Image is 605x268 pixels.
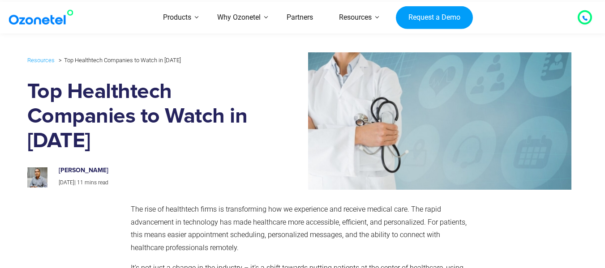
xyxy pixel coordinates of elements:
[150,2,204,34] a: Products
[27,80,257,153] h1: Top Healthtech Companies to Watch in [DATE]
[396,6,472,29] a: Request a Demo
[56,55,181,66] li: Top Healthtech Companies to Watch in [DATE]
[59,167,248,174] h6: [PERSON_NAME]
[204,2,274,34] a: Why Ozonetel
[77,179,83,186] span: 11
[85,179,108,186] span: mins read
[326,2,385,34] a: Resources
[131,205,467,252] span: The rise of healthtech firms is transforming how we experience and receive medical care. The rapi...
[27,55,55,65] a: Resources
[27,167,47,187] img: prashanth-kancherla_avatar-200x200.jpeg
[59,178,248,188] p: |
[274,2,326,34] a: Partners
[59,179,74,186] span: [DATE]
